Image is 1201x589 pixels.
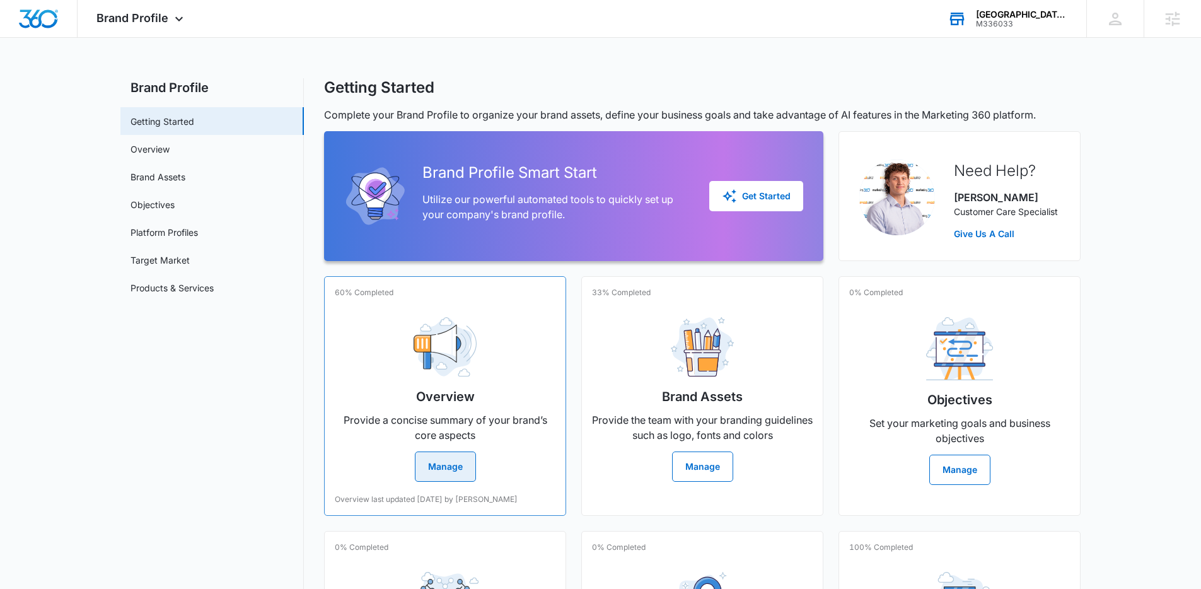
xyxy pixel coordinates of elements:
p: Overview last updated [DATE] by [PERSON_NAME] [335,494,518,505]
h2: Need Help? [954,160,1058,182]
a: Platform Profiles [131,226,198,239]
h2: Brand Assets [662,387,743,406]
a: Objectives [131,198,175,211]
a: Target Market [131,254,190,267]
a: Brand Assets [131,170,185,184]
span: Brand Profile [96,11,168,25]
button: Manage [672,452,733,482]
p: Customer Care Specialist [954,205,1058,218]
h2: Objectives [927,390,992,409]
p: Utilize our powerful automated tools to quickly set up your company's brand profile. [422,192,689,222]
button: Manage [415,452,476,482]
p: 33% Completed [592,287,651,298]
a: Give Us A Call [954,227,1058,240]
p: 0% Completed [849,287,903,298]
a: Overview [131,143,170,156]
a: 60% CompletedOverviewProvide a concise summary of your brand’s core aspectsManageOverview last up... [324,276,566,516]
h2: Brand Profile [120,78,304,97]
p: Set your marketing goals and business objectives [849,416,1070,446]
p: Complete your Brand Profile to organize your brand assets, define your business goals and take ad... [324,107,1081,122]
a: 0% CompletedObjectivesSet your marketing goals and business objectivesManage [838,276,1081,516]
p: 100% Completed [849,542,913,553]
img: Cy Patterson [859,160,935,235]
a: 33% CompletedBrand AssetsProvide the team with your branding guidelines such as logo, fonts and c... [581,276,823,516]
div: account name [976,9,1068,20]
p: 60% Completed [335,287,393,298]
h2: Brand Profile Smart Start [422,161,689,184]
button: Manage [929,455,990,485]
p: [PERSON_NAME] [954,190,1058,205]
h1: Getting Started [324,78,434,97]
p: 0% Completed [592,542,646,553]
a: Getting Started [131,115,194,128]
div: Get Started [722,189,791,204]
div: account id [976,20,1068,28]
p: Provide a concise summary of your brand’s core aspects [335,412,555,443]
h2: Overview [416,387,475,406]
p: 0% Completed [335,542,388,553]
a: Products & Services [131,281,214,294]
p: Provide the team with your branding guidelines such as logo, fonts and colors [592,412,813,443]
button: Get Started [709,181,803,211]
